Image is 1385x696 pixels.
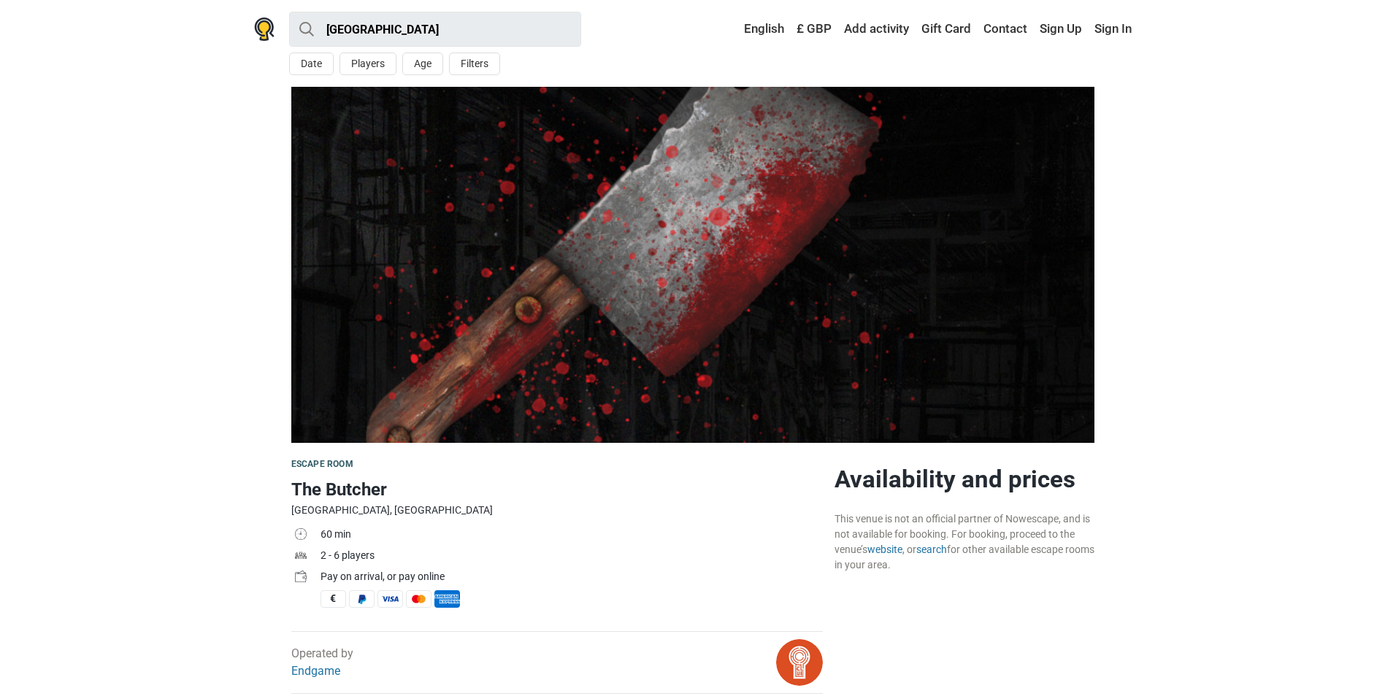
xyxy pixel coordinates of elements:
[291,459,353,469] span: Escape room
[291,664,340,678] a: Endgame
[402,53,443,75] button: Age
[291,503,823,518] div: [GEOGRAPHIC_DATA], [GEOGRAPHIC_DATA]
[835,511,1094,573] div: This venue is not an official partner of Nowescape, and is not available for booking. For booking...
[840,16,913,42] a: Add activity
[867,544,902,555] a: website
[321,569,823,584] div: Pay on arrival, or pay online
[349,590,375,608] span: PayPal
[339,53,396,75] button: Players
[289,12,581,47] input: try “London”
[1091,16,1132,42] a: Sign In
[918,16,975,42] a: Gift Card
[291,645,353,680] div: Operated by
[406,590,431,608] span: MasterCard
[776,639,823,686] img: bitmap.png
[291,476,823,503] h1: The Butcher
[449,53,500,75] button: Filters
[916,544,947,555] a: search
[321,546,823,568] td: 2 - 6 players
[289,53,334,75] button: Date
[254,18,275,41] img: Nowescape logo
[321,590,346,608] span: Cash
[377,590,403,608] span: Visa
[434,590,460,608] span: American Express
[734,24,744,34] img: English
[793,16,835,42] a: £ GBP
[1036,16,1086,42] a: Sign Up
[730,16,788,42] a: English
[835,465,1094,494] h2: Availability and prices
[321,525,823,546] td: 60 min
[291,87,1094,443] img: The Butcher photo 1
[980,16,1031,42] a: Contact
